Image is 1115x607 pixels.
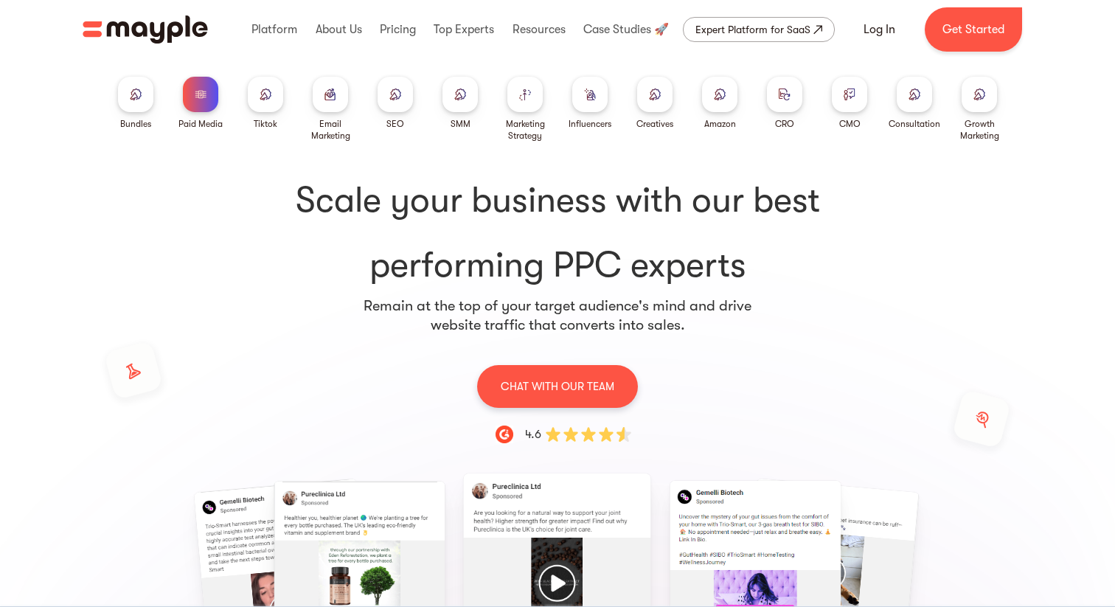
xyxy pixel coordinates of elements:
a: CRO [767,77,802,130]
p: Remain at the top of your target audience's mind and drive website traffic that converts into sales. [363,296,752,335]
div: SEO [386,118,404,130]
div: Growth Marketing [953,118,1006,142]
div: Influencers [569,118,611,130]
a: Marketing Strategy [499,77,552,142]
p: CHAT WITH OUR TEAM [501,377,614,396]
a: Amazon [702,77,737,130]
a: Creatives [636,77,673,130]
div: Marketing Strategy [499,118,552,142]
div: CRO [775,118,794,130]
div: Platform [248,6,301,53]
div: CMO [839,118,861,130]
div: Consultation [889,118,940,130]
a: CMO [832,77,867,130]
a: SEO [378,77,413,130]
div: Email Marketing [304,118,357,142]
div: 4.6 [525,426,541,443]
div: Amazon [704,118,736,130]
div: About Us [312,6,366,53]
div: Creatives [636,118,673,130]
a: CHAT WITH OUR TEAM [477,364,638,408]
div: Tiktok [254,118,277,130]
div: Paid Media [178,118,223,130]
h1: performing PPC experts [109,177,1006,289]
a: SMM [442,77,478,130]
a: Get Started [925,7,1022,52]
div: SMM [451,118,470,130]
a: Expert Platform for SaaS [683,17,835,42]
a: Influencers [569,77,611,130]
img: Mayple logo [83,15,208,44]
span: Scale your business with our best [109,177,1006,224]
a: Growth Marketing [953,77,1006,142]
div: Expert Platform for SaaS [695,21,810,38]
a: Tiktok [248,77,283,130]
a: Paid Media [178,77,223,130]
a: Log In [846,12,913,47]
div: Pricing [376,6,420,53]
a: home [83,15,208,44]
a: Email Marketing [304,77,357,142]
div: Resources [509,6,569,53]
div: Bundles [120,118,151,130]
div: Top Experts [430,6,498,53]
iframe: Chat Widget [850,436,1115,607]
a: Consultation [889,77,940,130]
a: Bundles [118,77,153,130]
